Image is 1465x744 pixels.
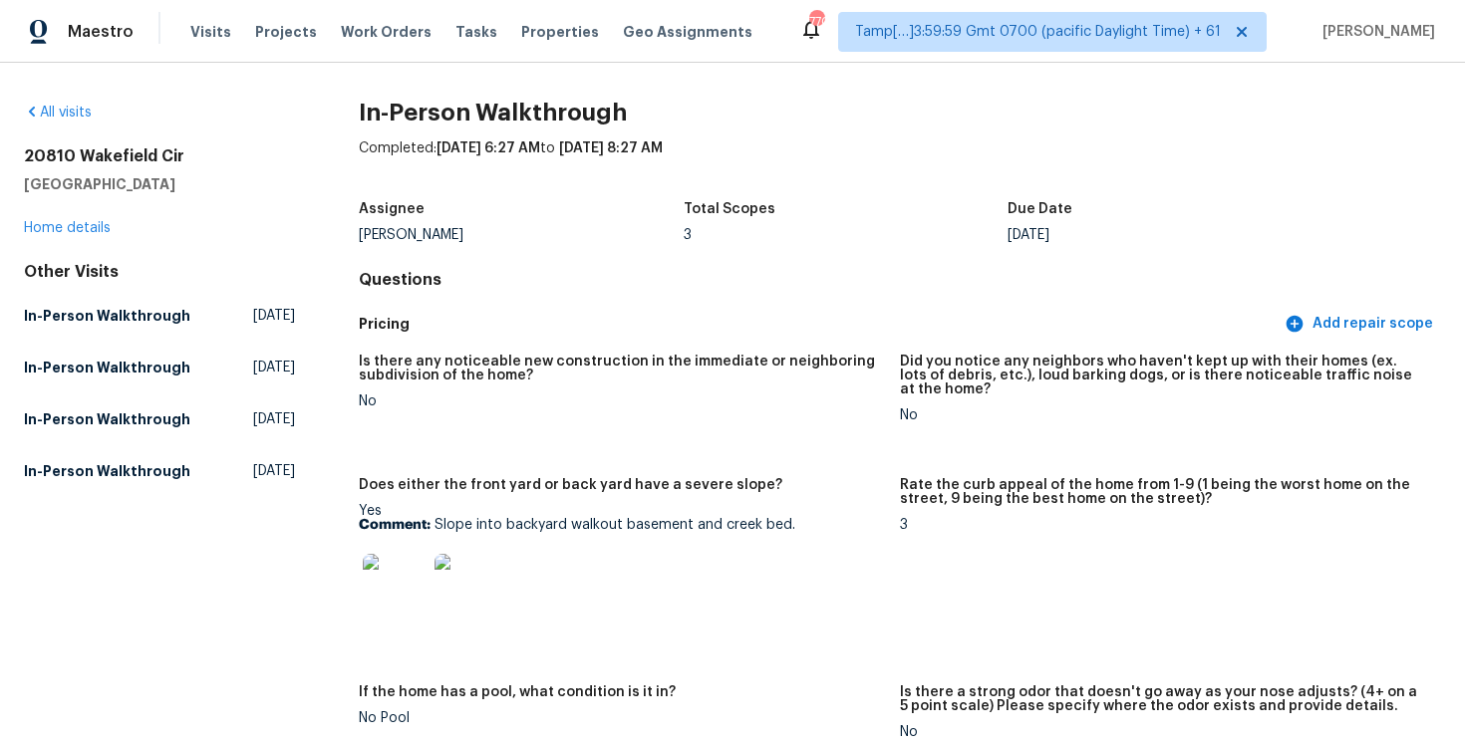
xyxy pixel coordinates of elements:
[359,394,884,408] div: No
[1008,202,1072,216] h5: Due Date
[24,298,295,334] a: In-Person Walkthrough[DATE]
[359,270,1441,290] h4: Questions
[809,12,823,32] div: 770
[900,355,1425,396] h5: Did you notice any neighbors who haven't kept up with their homes (ex. lots of debris, etc.), lou...
[253,358,295,377] span: [DATE]
[900,478,1425,506] h5: Rate the curb appeal of the home from 1-9 (1 being the worst home on the street, 9 being the best...
[359,103,1441,123] h2: In-Person Walkthrough
[24,221,111,235] a: Home details
[855,22,1221,42] span: Tamp[…]3:59:59 Gmt 0700 (pacific Daylight Time) + 61
[900,518,1425,532] div: 3
[1281,306,1441,343] button: Add repair scope
[559,141,663,155] span: [DATE] 8:27 AM
[359,202,425,216] h5: Assignee
[24,409,190,429] h5: In-Person Walkthrough
[900,725,1425,739] div: No
[359,518,431,532] b: Comment:
[1289,312,1433,337] span: Add repair scope
[253,409,295,429] span: [DATE]
[623,22,752,42] span: Geo Assignments
[24,146,295,166] h2: 20810 Wakefield Cir
[24,106,92,120] a: All visits
[24,453,295,489] a: In-Person Walkthrough[DATE]
[24,262,295,282] div: Other Visits
[359,138,1441,190] div: Completed: to
[341,22,432,42] span: Work Orders
[359,355,884,382] h5: Is there any noticeable new construction in the immediate or neighboring subdivision of the home?
[1008,228,1332,242] div: [DATE]
[24,174,295,194] h5: [GEOGRAPHIC_DATA]
[1315,22,1435,42] span: [PERSON_NAME]
[684,228,1009,242] div: 3
[455,25,497,39] span: Tasks
[253,461,295,481] span: [DATE]
[684,202,775,216] h5: Total Scopes
[900,408,1425,422] div: No
[24,350,295,385] a: In-Person Walkthrough[DATE]
[359,711,884,725] div: No Pool
[24,358,190,377] h5: In-Person Walkthrough
[359,228,684,242] div: [PERSON_NAME]
[24,306,190,326] h5: In-Person Walkthrough
[24,461,190,481] h5: In-Person Walkthrough
[521,22,599,42] span: Properties
[68,22,134,42] span: Maestro
[253,306,295,326] span: [DATE]
[24,401,295,437] a: In-Person Walkthrough[DATE]
[359,685,676,699] h5: If the home has a pool, what condition is it in?
[359,504,884,629] div: Yes
[359,478,782,492] h5: Does either the front yard or back yard have a severe slope?
[359,518,884,532] p: Slope into backyard walkout basement and creek bed.
[255,22,317,42] span: Projects
[900,685,1425,713] h5: Is there a strong odor that doesn't go away as your nose adjusts? (4+ on a 5 point scale) Please ...
[359,314,1281,335] h5: Pricing
[190,22,231,42] span: Visits
[437,141,540,155] span: [DATE] 6:27 AM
